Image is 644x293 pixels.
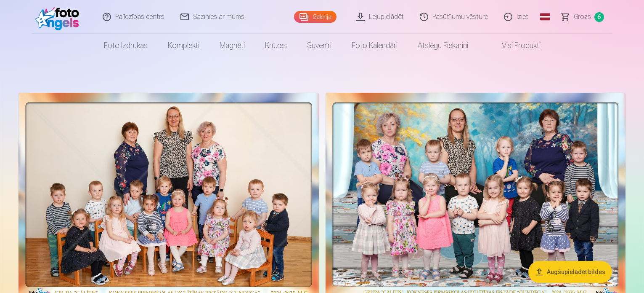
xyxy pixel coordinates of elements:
[574,12,591,22] span: Grozs
[594,12,604,22] span: 6
[255,34,297,57] a: Krūzes
[94,34,158,57] a: Foto izdrukas
[342,34,408,57] a: Foto kalendāri
[297,34,342,57] a: Suvenīri
[35,3,84,30] img: /fa1
[294,11,337,23] a: Galerija
[478,34,551,57] a: Visi produkti
[209,34,255,57] a: Magnēti
[408,34,478,57] a: Atslēgu piekariņi
[158,34,209,57] a: Komplekti
[528,261,612,283] button: Augšupielādēt bildes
